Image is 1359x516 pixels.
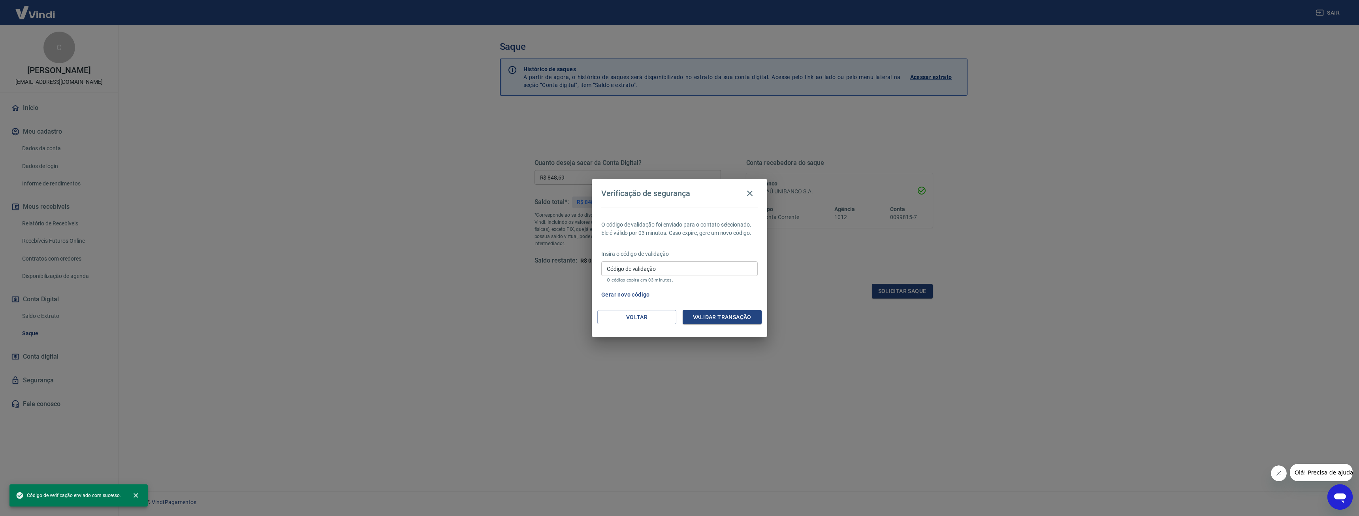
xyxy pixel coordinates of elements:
button: close [127,487,145,504]
h4: Verificação de segurança [601,189,690,198]
iframe: Fechar mensagem [1271,465,1287,481]
span: Código de verificação enviado com sucesso. [16,491,121,499]
p: Insira o código de validação [601,250,758,258]
p: O código de validação foi enviado para o contato selecionado. Ele é válido por 03 minutos. Caso e... [601,221,758,237]
button: Gerar novo código [598,287,653,302]
button: Voltar [597,310,676,325]
button: Validar transação [683,310,762,325]
iframe: Botão para abrir a janela de mensagens [1327,484,1353,510]
iframe: Mensagem da empresa [1290,464,1353,481]
p: O código expira em 03 minutos. [607,278,752,283]
span: Olá! Precisa de ajuda? [5,6,66,12]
